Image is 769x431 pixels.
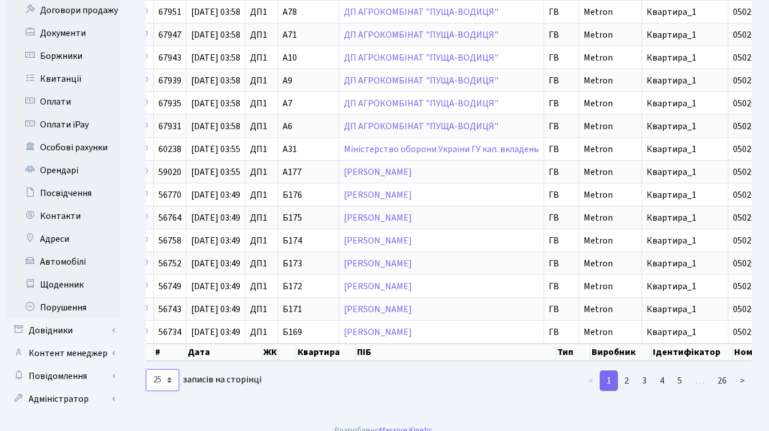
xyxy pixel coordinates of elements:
[549,30,559,39] span: ГВ
[146,369,179,391] select: записів на сторінці
[6,273,120,296] a: Щоденник
[556,344,590,361] th: Тип
[6,136,120,159] a: Особові рахунки
[6,159,120,182] a: Орендарі
[671,370,689,391] a: 5
[283,76,334,85] span: А9
[250,30,273,39] span: ДП1
[191,6,240,18] span: [DATE] 03:58
[158,97,181,110] span: 67935
[187,344,262,361] th: Дата
[6,205,120,228] a: Контакти
[191,189,240,201] span: [DATE] 03:49
[344,166,412,178] a: [PERSON_NAME]
[158,234,181,247] span: 56758
[250,76,273,85] span: ДП1
[250,259,273,268] span: ДП1
[584,328,637,337] span: Metron
[549,76,559,85] span: ГВ
[6,22,120,45] a: Документи
[344,211,412,224] a: [PERSON_NAME]
[158,120,181,133] span: 67931
[549,328,559,337] span: ГВ
[250,145,273,154] span: ДП1
[283,99,334,108] span: А7
[344,303,412,316] a: [PERSON_NAME]
[647,257,696,270] span: Квартира_1
[584,7,637,17] span: Metron
[191,120,240,133] span: [DATE] 03:58
[283,53,334,62] span: А10
[549,7,559,17] span: ГВ
[549,282,559,291] span: ГВ
[191,326,240,338] span: [DATE] 03:49
[283,190,334,199] span: Б176
[191,257,240,270] span: [DATE] 03:49
[590,344,652,361] th: Виробник
[647,189,696,201] span: Квартира_1
[344,6,498,18] a: ДП АГРОКОМБІНАТ "ПУЩА-ВОДИЦЯ"
[647,326,696,338] span: Квартира_1
[600,370,618,391] a: 1
[262,344,296,361] th: ЖК
[549,99,559,108] span: ГВ
[584,30,637,39] span: Metron
[344,51,498,64] a: ДП АГРОКОМБІНАТ "ПУЩА-ВОДИЦЯ"
[344,326,412,338] a: [PERSON_NAME]
[647,29,696,41] span: Квартира_1
[584,282,637,291] span: Metron
[191,143,240,155] span: [DATE] 03:55
[584,190,637,199] span: Metron
[549,305,559,314] span: ГВ
[158,303,181,316] span: 56743
[635,370,653,391] a: 3
[250,122,273,131] span: ДП1
[584,76,637,85] span: Metron
[584,213,637,222] span: Metron
[344,120,498,133] a: ДП АГРОКОМБІНАТ "ПУЩА-ВОДИЦЯ"
[647,211,696,224] span: Квартира_1
[647,6,696,18] span: Квартира_1
[584,305,637,314] span: Metron
[344,74,498,87] a: ДП АГРОКОМБІНАТ "ПУЩА-ВОДИЦЯ"
[344,257,412,270] a: [PERSON_NAME]
[191,234,240,247] span: [DATE] 03:49
[6,228,120,250] a: Адреси
[191,166,240,178] span: [DATE] 03:55
[647,97,696,110] span: Квартира_1
[158,166,181,178] span: 59020
[647,51,696,64] span: Квартира_1
[6,296,120,319] a: Порушення
[283,7,334,17] span: А78
[283,236,334,245] span: Б174
[549,167,559,177] span: ГВ
[250,167,273,177] span: ДП1
[584,259,637,268] span: Metron
[344,143,539,155] a: Міністерство оборони України ГУ кап. вкладень
[647,143,696,155] span: Квартира_1
[647,280,696,293] span: Квартира_1
[549,259,559,268] span: ГВ
[250,7,273,17] span: ДП1
[283,259,334,268] span: Б173
[549,190,559,199] span: ГВ
[711,370,734,391] a: 26
[158,257,181,270] span: 56752
[584,145,637,154] span: Metron
[191,29,240,41] span: [DATE] 03:58
[283,213,334,222] span: Б175
[250,282,273,291] span: ДП1
[158,280,181,293] span: 56749
[250,236,273,245] span: ДП1
[6,342,120,365] a: Контент менеджер
[584,53,637,62] span: Metron
[191,97,240,110] span: [DATE] 03:58
[6,113,120,136] a: Оплати iPay
[250,53,273,62] span: ДП1
[6,45,120,67] a: Боржники
[154,344,187,361] th: #
[283,145,334,154] span: А31
[344,280,412,293] a: [PERSON_NAME]
[584,167,637,177] span: Metron
[191,74,240,87] span: [DATE] 03:58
